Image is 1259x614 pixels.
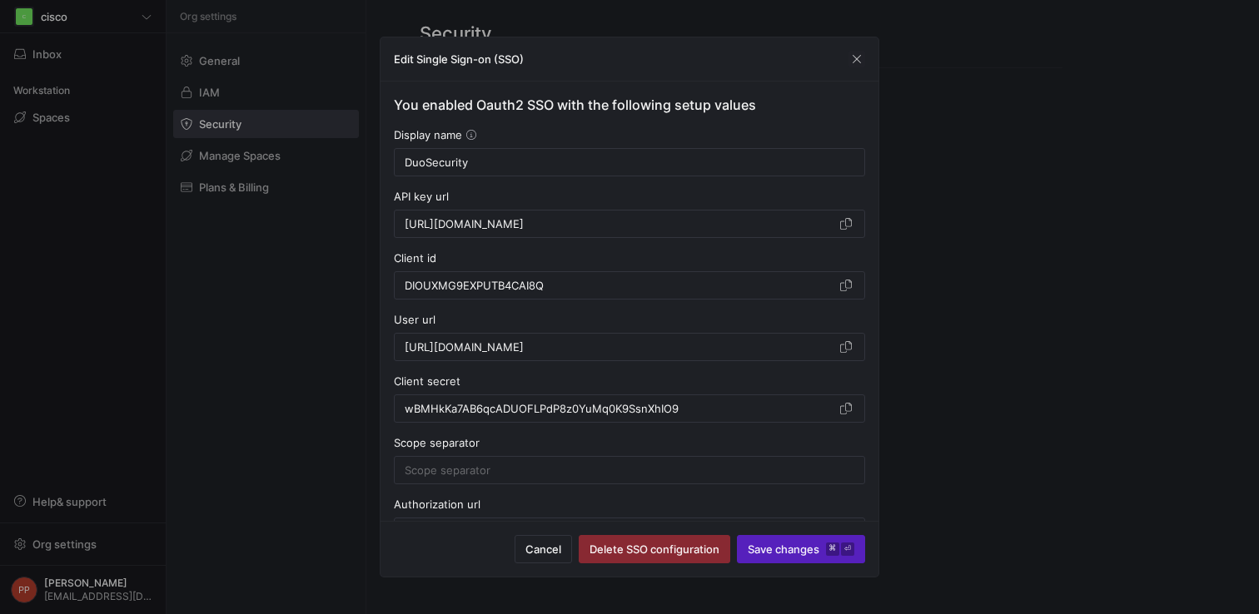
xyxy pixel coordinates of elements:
[590,542,719,556] span: Delete SSO configuration
[394,251,865,265] div: Client id
[394,313,865,326] div: User url
[579,535,730,563] button: Delete SSO configuration
[748,542,854,556] span: Save changes
[405,279,834,292] input: Client id
[394,498,865,511] div: Authorization url
[405,340,834,354] input: User url
[394,52,524,66] h3: Edit Single Sign-on (SSO)
[405,217,834,230] input: API key url
[737,535,865,563] button: Save changes⌘⏎
[394,95,865,115] h4: You enabled Oauth2 SSO with the following setup values
[405,463,854,477] input: Scope separator
[405,402,834,415] input: Client secret
[525,542,561,556] span: Cancel
[515,535,572,563] button: Cancel
[826,542,839,556] kbd: ⌘
[394,374,865,388] div: Client secret
[394,128,865,141] div: Display name
[841,542,854,556] kbd: ⏎
[394,190,865,203] div: API key url
[394,436,865,449] div: Scope separator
